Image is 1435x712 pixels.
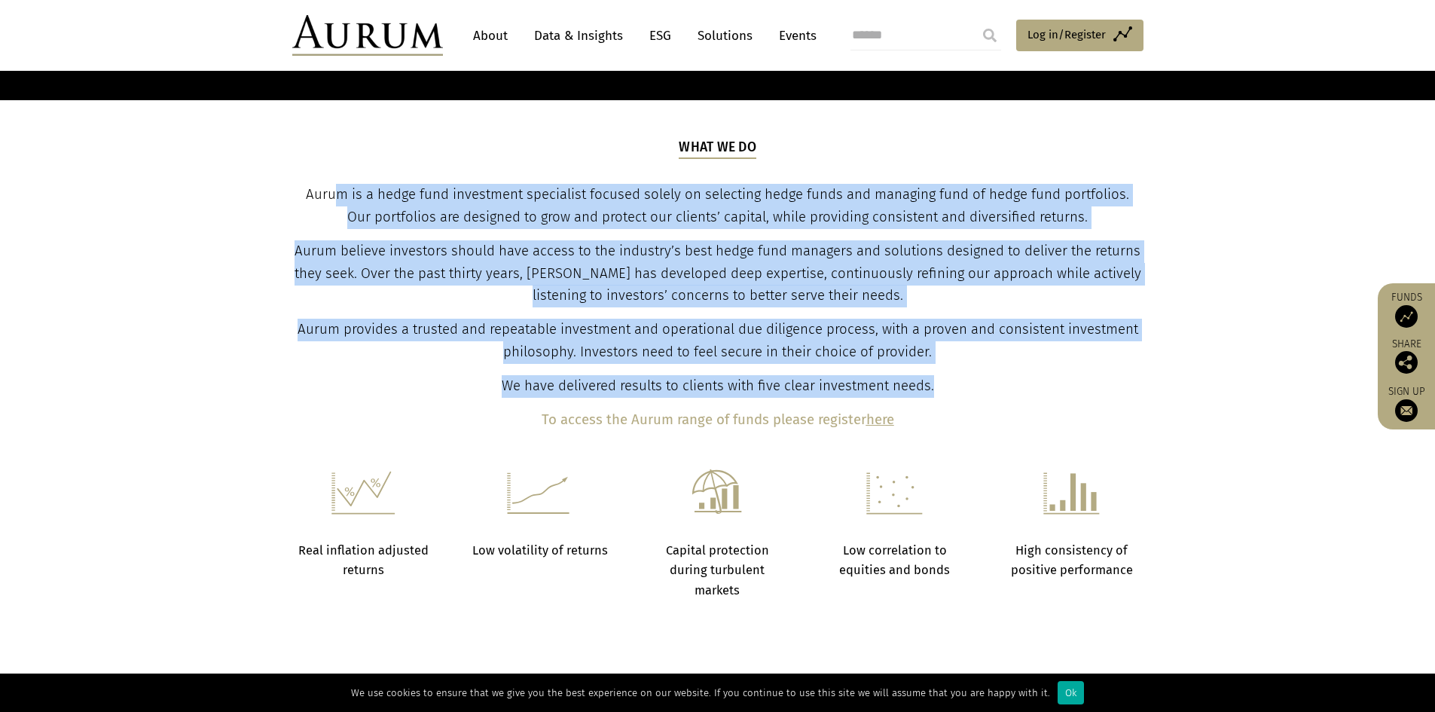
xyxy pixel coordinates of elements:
img: Aurum [292,15,443,56]
a: Sign up [1385,385,1427,422]
span: We have delivered results to clients with five clear investment needs. [502,377,934,394]
a: Data & Insights [527,22,630,50]
a: Log in/Register [1016,20,1143,51]
a: About [466,22,515,50]
span: Aurum is a hedge fund investment specialist focused solely on selecting hedge funds and managing ... [306,186,1129,225]
strong: Real inflation adjusted returns [298,543,429,577]
div: Share [1385,339,1427,374]
img: Sign up to our newsletter [1395,399,1418,422]
strong: High consistency of positive performance [1011,543,1133,577]
img: Share this post [1395,351,1418,374]
b: To access the Aurum range of funds please register [542,411,866,428]
a: ESG [642,22,679,50]
span: Log in/Register [1027,26,1106,44]
strong: Low volatility of returns [472,543,608,558]
div: Ok [1058,681,1084,704]
span: Aurum provides a trusted and repeatable investment and operational due diligence process, with a ... [298,321,1138,360]
h5: What we do [679,138,756,159]
a: Funds [1385,291,1427,328]
a: Solutions [690,22,760,50]
a: here [866,411,894,428]
a: Events [771,22,817,50]
strong: Low correlation to equities and bonds [839,543,950,577]
input: Submit [975,20,1005,50]
img: Access Funds [1395,305,1418,328]
strong: Capital protection during turbulent markets [666,543,769,597]
span: Aurum believe investors should have access to the industry’s best hedge fund managers and solutio... [295,243,1141,304]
